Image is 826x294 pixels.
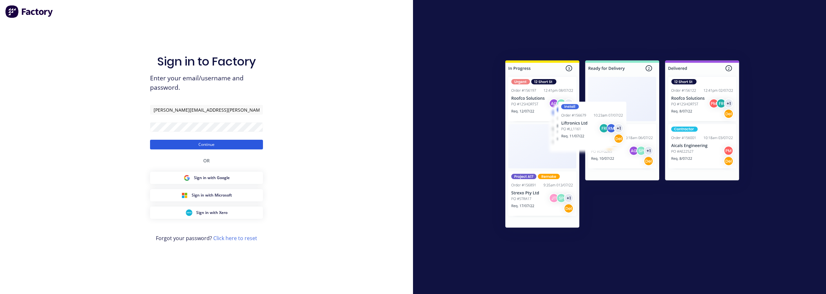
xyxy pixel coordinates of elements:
[192,192,232,198] span: Sign in with Microsoft
[194,175,230,181] span: Sign in with Google
[203,149,210,172] div: OR
[181,192,188,198] img: Microsoft Sign in
[150,189,263,201] button: Microsoft Sign inSign in with Microsoft
[150,172,263,184] button: Google Sign inSign in with Google
[186,209,192,216] img: Xero Sign in
[491,47,753,243] img: Sign in
[150,105,263,115] input: Email/Username
[150,74,263,92] span: Enter your email/username and password.
[184,175,190,181] img: Google Sign in
[5,5,54,18] img: Factory
[157,55,256,68] h1: Sign in to Factory
[150,207,263,219] button: Xero Sign inSign in with Xero
[150,140,263,149] button: Continue
[196,210,227,216] span: Sign in with Xero
[156,234,257,242] span: Forgot your password?
[213,235,257,242] a: Click here to reset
